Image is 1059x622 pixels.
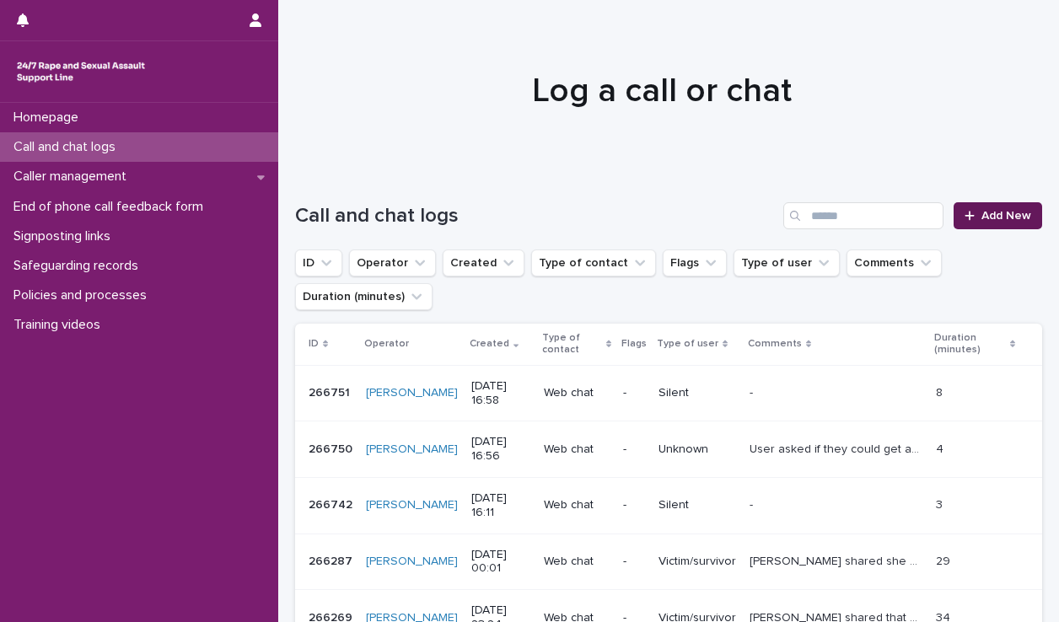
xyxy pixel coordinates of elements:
[748,335,802,353] p: Comments
[544,386,610,400] p: Web chat
[659,442,736,457] p: Unknown
[659,498,736,512] p: Silent
[623,498,645,512] p: -
[295,365,1042,421] tr: 266751266751 [PERSON_NAME] [DATE] 16:58Web chat-Silent-- 88
[295,249,342,276] button: ID
[847,249,942,276] button: Comments
[531,249,656,276] button: Type of contact
[366,386,458,400] a: [PERSON_NAME]
[783,202,943,229] input: Search
[471,435,530,464] p: [DATE] 16:56
[623,386,645,400] p: -
[663,249,727,276] button: Flags
[936,551,954,569] p: 29
[936,383,946,400] p: 8
[366,498,458,512] a: [PERSON_NAME]
[471,491,530,520] p: [DATE] 16:11
[544,442,610,457] p: Web chat
[659,555,736,569] p: Victim/survivor
[954,202,1042,229] a: Add New
[309,439,356,457] p: 266750
[295,477,1042,534] tr: 266742266742 [PERSON_NAME] [DATE] 16:11Web chat-Silent-- 33
[443,249,524,276] button: Created
[981,210,1031,222] span: Add New
[295,204,777,228] h1: Call and chat logs
[309,495,356,512] p: 266742
[623,442,645,457] p: -
[7,287,160,303] p: Policies and processes
[7,199,217,215] p: End of phone call feedback form
[750,439,926,457] p: User asked if they could get advice on contraception said they were having a pregnancy scare. Use...
[936,439,947,457] p: 4
[544,555,610,569] p: Web chat
[542,329,602,360] p: Type of contact
[750,383,756,400] p: -
[295,421,1042,478] tr: 266750266750 [PERSON_NAME] [DATE] 16:56Web chat-UnknownUser asked if they could get advice on con...
[734,249,840,276] button: Type of user
[366,555,458,569] a: [PERSON_NAME]
[750,551,926,569] p: Theresa shared she was sexually assaulted at a party by a male who touched and kissed her. She di...
[13,55,148,88] img: rhQMoQhaT3yELyF149Cw
[309,335,319,353] p: ID
[471,548,530,576] p: [DATE] 00:01
[659,386,736,400] p: Silent
[936,495,946,512] p: 3
[623,555,645,569] p: -
[366,442,458,457] a: [PERSON_NAME]
[7,139,129,155] p: Call and chat logs
[349,249,436,276] button: Operator
[295,534,1042,590] tr: 266287266287 [PERSON_NAME] [DATE] 00:01Web chat-Victim/survivor[PERSON_NAME] shared she was sexua...
[7,317,114,333] p: Training videos
[657,335,718,353] p: Type of user
[309,551,356,569] p: 266287
[544,498,610,512] p: Web chat
[295,283,433,310] button: Duration (minutes)
[750,495,756,512] p: -
[364,335,409,353] p: Operator
[309,383,353,400] p: 266751
[470,335,509,353] p: Created
[7,228,124,244] p: Signposting links
[295,71,1029,111] h1: Log a call or chat
[7,258,152,274] p: Safeguarding records
[621,335,647,353] p: Flags
[7,110,92,126] p: Homepage
[471,379,530,408] p: [DATE] 16:58
[7,169,140,185] p: Caller management
[934,329,1006,360] p: Duration (minutes)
